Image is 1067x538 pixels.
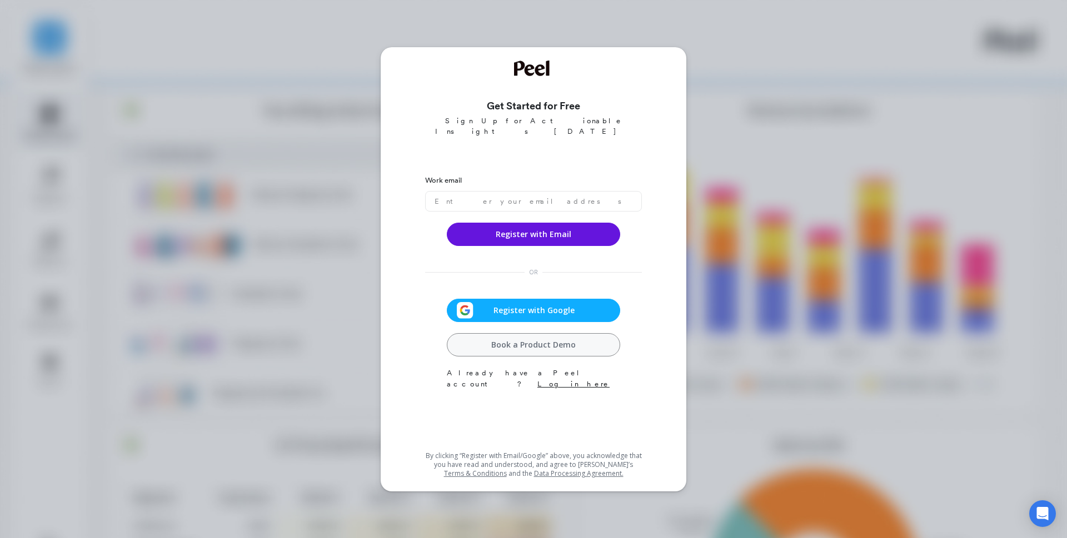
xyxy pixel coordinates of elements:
div: Open Intercom Messenger [1029,500,1056,527]
a: Terms & Conditions [444,469,507,478]
p: Sign Up for Actionable Insights [DATE] [425,115,642,137]
p: By clicking “Register with Email/Google” above, you acknowledge that you have read and understood... [425,451,642,478]
p: Already have a Peel account? [447,368,620,389]
img: Welcome to Peel [514,61,553,76]
span: OR [529,268,538,276]
input: Enter your email address [425,191,642,212]
img: svg+xml;base64,PHN2ZyB3aWR0aD0iMzIiIGhlaWdodD0iMzIiIHZpZXdCb3g9IjAgMCAzMiAzMiIgZmlsbD0ibm9uZSIgeG... [457,302,473,319]
span: Register with Google [473,305,595,316]
a: Data Processing Agreement. [534,469,624,478]
button: Register with Email [447,223,620,246]
label: Work email [425,175,642,186]
a: Log in here [537,380,610,388]
button: Register with Google [447,299,620,322]
h3: Get Started for Free [425,98,642,113]
a: Book a Product Demo [447,333,620,356]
